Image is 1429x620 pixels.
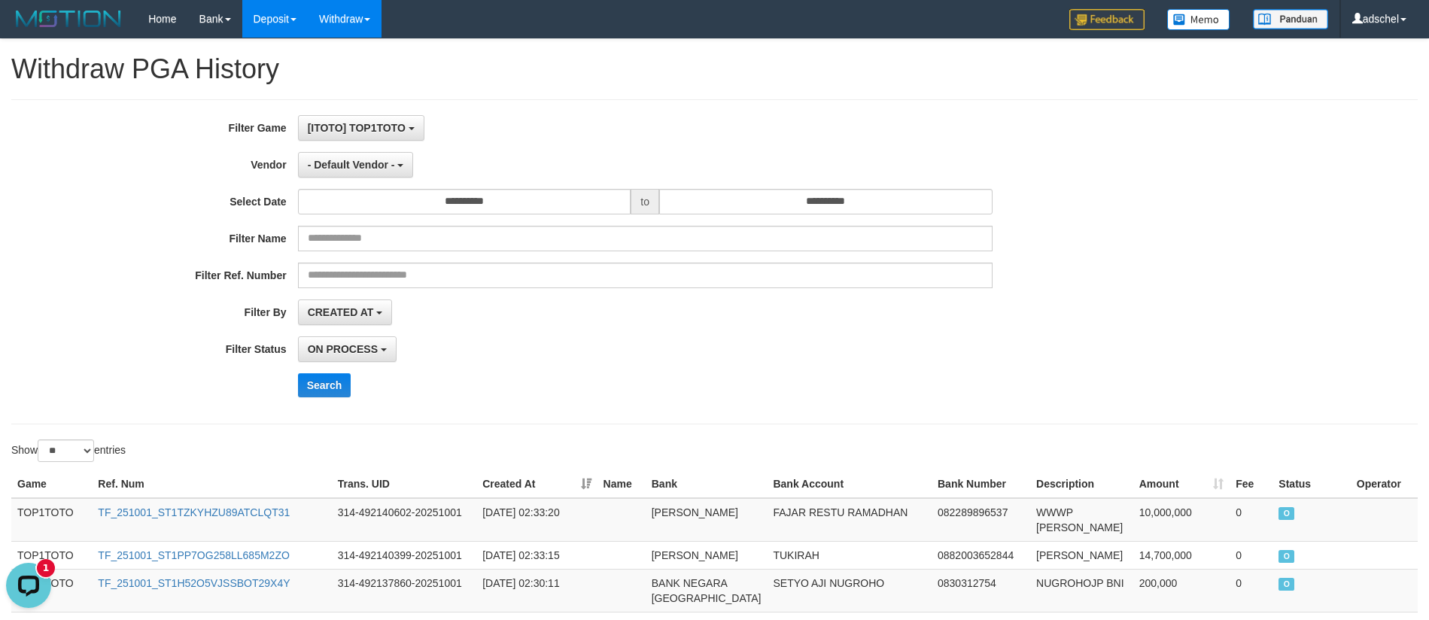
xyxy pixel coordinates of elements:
button: - Default Vendor - [298,152,414,178]
td: 314-492140602-20251001 [332,498,477,542]
td: 0 [1230,541,1272,569]
a: TF_251001_ST1TZKYHZU89ATCLQT31 [98,506,290,518]
button: CREATED AT [298,299,393,325]
span: to [631,189,659,214]
select: Showentries [38,439,94,462]
th: Status [1272,470,1350,498]
span: ON PROCESS [1278,507,1294,520]
td: BANK NEGARA [GEOGRAPHIC_DATA] [646,569,768,612]
button: [ITOTO] TOP1TOTO [298,115,424,141]
td: 082289896537 [932,498,1030,542]
td: 0830312754 [932,569,1030,612]
td: 14,700,000 [1133,541,1230,569]
button: Open LiveChat chat widget [6,6,51,51]
td: 10,000,000 [1133,498,1230,542]
th: Name [597,470,646,498]
th: Trans. UID [332,470,477,498]
td: [PERSON_NAME] [646,541,768,569]
span: [ITOTO] TOP1TOTO [308,122,406,134]
th: Bank Number [932,470,1030,498]
a: TF_251001_ST1H52O5VJSSBOT29X4Y [98,577,290,589]
td: 0 [1230,498,1272,542]
td: 0 [1230,569,1272,612]
td: [DATE] 02:33:15 [476,541,597,569]
td: [PERSON_NAME] [646,498,768,542]
span: ON PROCESS [1278,578,1294,591]
th: Bank Account [767,470,932,498]
div: New messages notification [37,2,55,20]
button: Search [298,373,351,397]
img: Feedback.jpg [1069,9,1145,30]
button: ON PROCESS [298,336,397,362]
td: FAJAR RESTU RAMADHAN [767,498,932,542]
td: [DATE] 02:33:20 [476,498,597,542]
th: Created At: activate to sort column ascending [476,470,597,498]
td: TOP1TOTO [11,541,92,569]
img: MOTION_logo.png [11,8,126,30]
img: Button%20Memo.svg [1167,9,1230,30]
th: Bank [646,470,768,498]
td: SETYO AJI NUGROHO [767,569,932,612]
th: Fee [1230,470,1272,498]
td: [PERSON_NAME] [1030,541,1133,569]
td: TUKIRAH [767,541,932,569]
th: Description [1030,470,1133,498]
h1: Withdraw PGA History [11,54,1418,84]
th: Game [11,470,92,498]
img: panduan.png [1253,9,1328,29]
td: [DATE] 02:30:11 [476,569,597,612]
span: ON PROCESS [308,343,378,355]
th: Ref. Num [92,470,331,498]
th: Amount: activate to sort column ascending [1133,470,1230,498]
td: 200,000 [1133,569,1230,612]
th: Operator [1351,470,1418,498]
span: ON PROCESS [1278,550,1294,563]
td: 0882003652844 [932,541,1030,569]
td: TOP1TOTO [11,498,92,542]
td: 314-492140399-20251001 [332,541,477,569]
td: NUGROHOJP BNI [1030,569,1133,612]
label: Show entries [11,439,126,462]
span: - Default Vendor - [308,159,395,171]
a: TF_251001_ST1PP7OG258LL685M2ZO [98,549,290,561]
span: CREATED AT [308,306,374,318]
td: 314-492137860-20251001 [332,569,477,612]
td: WWWP [PERSON_NAME] [1030,498,1133,542]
